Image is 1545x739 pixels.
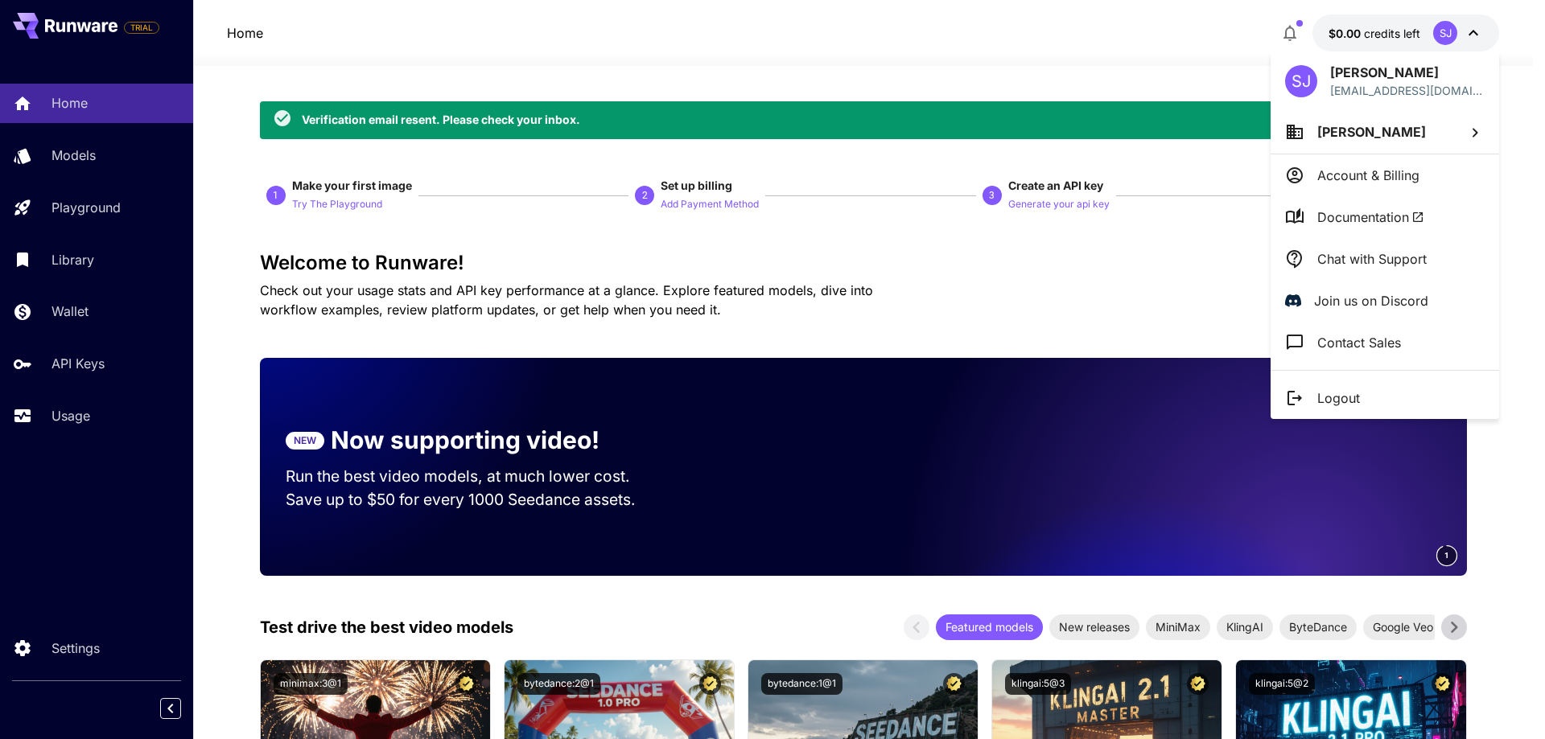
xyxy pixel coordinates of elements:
span: [PERSON_NAME] [1317,124,1426,140]
p: Logout [1317,388,1360,408]
p: Account & Billing [1317,166,1419,185]
div: shani@teamupnames.com [1330,82,1485,99]
button: [PERSON_NAME] [1271,110,1499,154]
p: Chat with Support [1317,249,1427,269]
p: Contact Sales [1317,333,1401,352]
p: [PERSON_NAME] [1330,63,1485,82]
p: Join us on Discord [1314,291,1428,310]
div: SJ [1285,65,1317,97]
span: Documentation [1317,207,1424,227]
p: [EMAIL_ADDRESS][DOMAIN_NAME] [1330,82,1485,99]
